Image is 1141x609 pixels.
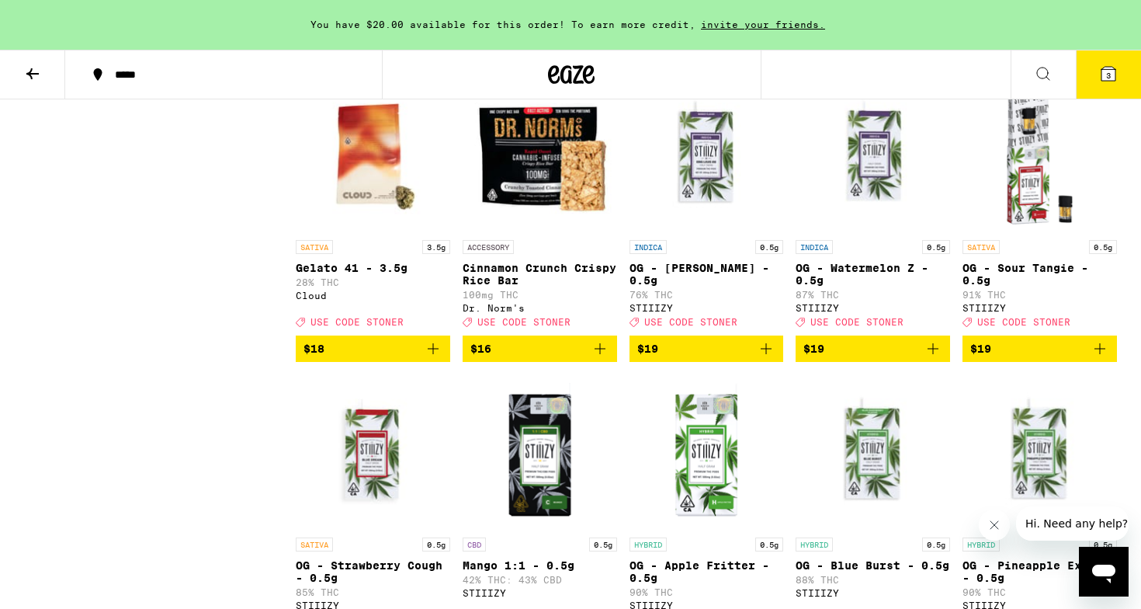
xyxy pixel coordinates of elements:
p: ACCESSORY [463,240,514,254]
p: 0.5g [755,240,783,254]
span: USE CODE STONER [644,318,737,328]
img: STIIIZY - OG - King Louis XIII - 0.5g [629,77,784,232]
p: INDICA [796,240,833,254]
span: USE CODE STONER [310,318,404,328]
iframe: Message from company [1016,506,1129,541]
button: Add to bag [962,336,1117,362]
p: Mango 1:1 - 0.5g [463,559,617,572]
button: 3 [1076,50,1141,99]
p: OG - [PERSON_NAME] - 0.5g [629,262,784,287]
p: 0.5g [755,538,783,552]
a: Open page for Gelato 41 - 3.5g from Cloud [296,77,450,335]
img: STIIIZY - OG - Pineapple Express - 0.5g [962,374,1117,530]
button: Add to bag [796,336,950,362]
button: Add to bag [629,336,784,362]
p: 0.5g [922,538,950,552]
p: 0.5g [1089,538,1117,552]
img: Cloud - Gelato 41 - 3.5g [296,77,450,232]
a: Open page for OG - Watermelon Z - 0.5g from STIIIZY [796,77,950,335]
span: 3 [1106,71,1111,80]
span: invite your friends. [695,19,831,30]
div: Dr. Norm's [463,303,617,313]
img: STIIIZY - OG - Blue Burst - 0.5g [796,374,950,530]
div: STIIIZY [463,588,617,598]
img: STIIIZY - OG - Strawberry Cough - 0.5g [296,374,450,530]
span: $16 [470,343,491,355]
span: You have $20.00 available for this order! To earn more credit, [310,19,695,30]
img: STIIIZY - OG - Apple Fritter - 0.5g [629,374,784,530]
span: $19 [637,343,658,355]
p: 0.5g [422,538,450,552]
p: 90% THC [962,587,1117,597]
span: $19 [803,343,824,355]
p: 90% THC [629,587,784,597]
p: Gelato 41 - 3.5g [296,262,450,274]
p: 76% THC [629,290,784,300]
img: STIIIZY - OG - Sour Tangie - 0.5g [962,77,1117,232]
p: 3.5g [422,240,450,254]
p: 28% THC [296,277,450,287]
div: STIIIZY [962,303,1117,313]
p: SATIVA [296,240,333,254]
p: OG - Strawberry Cough - 0.5g [296,559,450,584]
p: OG - Watermelon Z - 0.5g [796,262,950,287]
p: SATIVA [296,538,333,552]
img: STIIIZY - Mango 1:1 - 0.5g [463,374,617,530]
p: HYBRID [629,538,667,552]
div: STIIIZY [796,303,950,313]
span: USE CODE STONER [477,318,570,328]
p: HYBRID [796,538,833,552]
img: STIIIZY - OG - Watermelon Z - 0.5g [796,77,950,232]
p: 88% THC [796,575,950,585]
div: STIIIZY [796,588,950,598]
img: Dr. Norm's - Cinnamon Crunch Crispy Rice Bar [463,77,617,232]
span: $18 [303,343,324,355]
p: 91% THC [962,290,1117,300]
button: Add to bag [463,336,617,362]
p: 42% THC: 43% CBD [463,575,617,585]
div: Cloud [296,291,450,301]
p: 85% THC [296,587,450,597]
div: STIIIZY [629,303,784,313]
p: 0.5g [1089,240,1117,254]
a: Open page for OG - King Louis XIII - 0.5g from STIIIZY [629,77,784,335]
p: 100mg THC [463,290,617,300]
p: OG - Sour Tangie - 0.5g [962,262,1117,287]
p: INDICA [629,240,667,254]
span: USE CODE STONER [977,318,1070,328]
p: 0.5g [922,240,950,254]
p: OG - Apple Fritter - 0.5g [629,559,784,584]
a: Open page for OG - Sour Tangie - 0.5g from STIIIZY [962,77,1117,335]
p: Cinnamon Crunch Crispy Rice Bar [463,262,617,287]
p: OG - Pineapple Express - 0.5g [962,559,1117,584]
button: Add to bag [296,336,450,362]
span: USE CODE STONER [810,318,903,328]
iframe: Button to launch messaging window [1079,547,1129,597]
p: 0.5g [589,538,617,552]
a: Open page for Cinnamon Crunch Crispy Rice Bar from Dr. Norm's [463,77,617,335]
p: OG - Blue Burst - 0.5g [796,559,950,572]
p: CBD [463,538,486,552]
iframe: Close message [979,510,1010,541]
p: 87% THC [796,290,950,300]
p: HYBRID [962,538,1000,552]
span: $19 [970,343,991,355]
p: SATIVA [962,240,1000,254]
